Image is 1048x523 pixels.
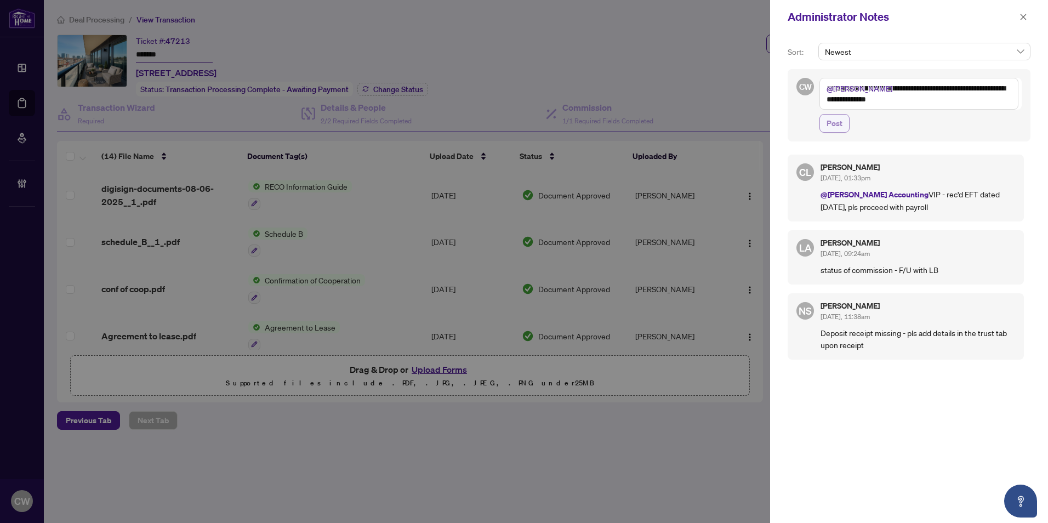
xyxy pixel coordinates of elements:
[1019,13,1027,21] span: close
[821,264,1015,276] p: status of commission - F/U with LB
[821,239,1015,247] h5: [PERSON_NAME]
[788,9,1016,25] div: Administrator Notes
[799,240,812,255] span: LA
[819,114,850,133] button: Post
[821,249,870,258] span: [DATE], 09:24am
[821,312,870,321] span: [DATE], 11:38am
[799,164,811,180] span: CL
[799,80,812,93] span: CW
[821,302,1015,310] h5: [PERSON_NAME]
[1004,485,1037,518] button: Open asap
[821,163,1015,171] h5: [PERSON_NAME]
[821,189,929,200] span: @[PERSON_NAME] Accounting
[821,188,1015,213] p: VIP - rec'd EFT dated [DATE], pls proceed with payroll
[825,43,1024,60] span: Newest
[799,303,812,319] span: NS
[788,46,814,58] p: Sort:
[821,327,1015,351] p: Deposit receipt missing - pls add details in the trust tab upon receipt
[821,174,870,182] span: [DATE], 01:33pm
[827,115,842,132] span: Post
